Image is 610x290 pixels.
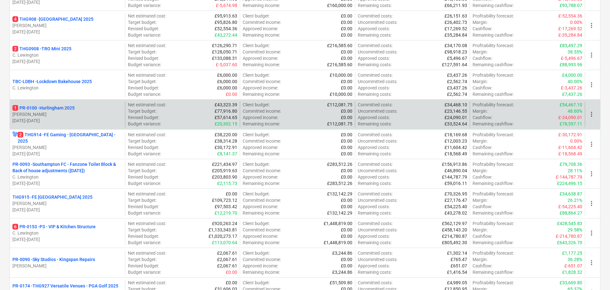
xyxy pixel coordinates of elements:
[445,102,467,108] p: £34,468.10
[226,91,237,97] p: £0.00
[128,191,166,197] p: Net estimated cost :
[447,55,467,61] p: £5,496.67
[128,85,159,91] p: Revised budget :
[358,25,390,32] p: Approved costs :
[473,72,514,78] p: Profitability forecast :
[217,85,237,91] p: £6,000.00
[215,210,237,216] p: £12,219.70
[243,49,281,55] p: Committed income :
[212,174,237,180] p: £203,803.90
[12,256,122,269] div: PR-0090 -Sky Studios - Kingspan Repairs[PERSON_NAME]
[358,203,390,210] p: Approved costs :
[445,151,467,157] p: £18,568.49
[445,167,467,174] p: £46,890.04
[128,2,161,9] p: Budget variance :
[12,58,122,65] p: [DATE] - [DATE]
[445,191,467,197] p: £70,326.95
[243,2,280,9] p: Remaining income :
[358,220,393,227] p: Committed costs :
[568,108,582,114] p: 48.60%
[562,91,582,97] p: £7,437.26
[128,114,159,121] p: Revised budget :
[128,78,157,85] p: Target budget :
[243,138,281,144] p: Committed income :
[215,121,237,127] p: £20,302.15
[128,102,166,108] p: Net estimated cost :
[358,210,392,216] p: Remaining costs :
[12,131,122,157] div: 2THG914 -FE Gaming - [GEOGRAPHIC_DATA] - 2025[PERSON_NAME][DATE]-[DATE]
[212,49,237,55] p: £128,050.71
[568,197,582,203] p: 26.21%
[560,210,582,216] p: £88,864.27
[568,78,582,85] p: 40.00%
[473,42,514,49] p: Profitability forecast :
[447,78,467,85] p: £2,562.74
[327,2,352,9] p: £160,000.00
[128,138,157,144] p: Target budget :
[215,25,237,32] p: £52,554.36
[12,105,18,111] span: 1
[473,203,492,210] p: Cashflow :
[128,121,161,127] p: Budget variance :
[128,32,161,38] p: Budget variance :
[473,227,488,233] p: Margin :
[243,121,280,127] p: Remaining income :
[12,236,122,243] p: [DATE] - [DATE]
[12,131,18,144] div: Project has multi currencies enabled
[358,151,392,157] p: Remaining costs :
[128,174,159,180] p: Revised budget :
[568,49,582,55] p: 38.55%
[558,32,582,38] p: £-35,284.84
[473,25,492,32] p: Cashflow :
[128,42,166,49] p: Net estimated cost :
[243,180,280,187] p: Remaining income :
[12,111,122,117] p: [PERSON_NAME]
[327,61,352,68] p: £216,585.60
[12,223,122,243] div: 6PR-0153 -P3 - VIP & Kitchen StructureC. Lewington[DATE]-[DATE]
[327,180,352,187] p: £283,512.26
[445,19,467,25] p: £26,402.73
[12,174,122,180] p: C. Lewington
[12,105,75,111] p: PR-0100 - Hurlingham 2025
[330,91,352,97] p: £10,000.00
[12,16,122,35] div: 4THG908 -[GEOGRAPHIC_DATA] 2025[PERSON_NAME][DATE]-[DATE]
[588,200,595,207] span: more_vert
[560,42,582,49] p: £83,497.29
[473,161,514,167] p: Profitability forecast :
[358,42,393,49] p: Committed costs :
[217,151,237,157] p: £8,141.37
[473,2,514,9] p: Remaining cashflow :
[358,138,397,144] p: Uncommitted costs :
[12,144,122,151] p: [PERSON_NAME]
[557,180,582,187] p: £224,496.15
[215,144,237,151] p: £30,172.91
[358,13,393,19] p: Committed costs :
[243,167,281,174] p: Committed income :
[588,170,595,178] span: more_vert
[12,29,122,35] p: [DATE] - [DATE]
[445,49,467,55] p: £98,918.23
[128,72,166,78] p: Net estimated cost :
[128,220,166,227] p: Net estimated cost :
[568,227,582,233] p: 29.58%
[243,197,281,203] p: Committed income :
[560,191,582,197] p: £34,638.87
[473,131,514,138] p: Profitability forecast :
[473,32,514,38] p: Remaining cashflow :
[18,131,122,144] p: THG914 - FE Gaming - [GEOGRAPHIC_DATA] - 2025
[12,22,122,29] p: [PERSON_NAME]
[473,180,514,187] p: Remaining cashflow :
[341,78,352,85] p: £0.00
[216,2,237,9] p: £-5,674.98
[588,259,595,266] span: more_vert
[560,2,582,9] p: £93,788.07
[445,42,467,49] p: £34,170.08
[341,19,352,25] p: £0.00
[558,114,582,121] p: £-24,090.01
[128,61,161,68] p: Budget variance :
[358,197,397,203] p: Uncommitted costs :
[243,108,281,114] p: Committed income :
[445,210,467,216] p: £43,278.02
[445,108,467,114] p: £23,146.55
[358,2,392,9] p: Remaining costs :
